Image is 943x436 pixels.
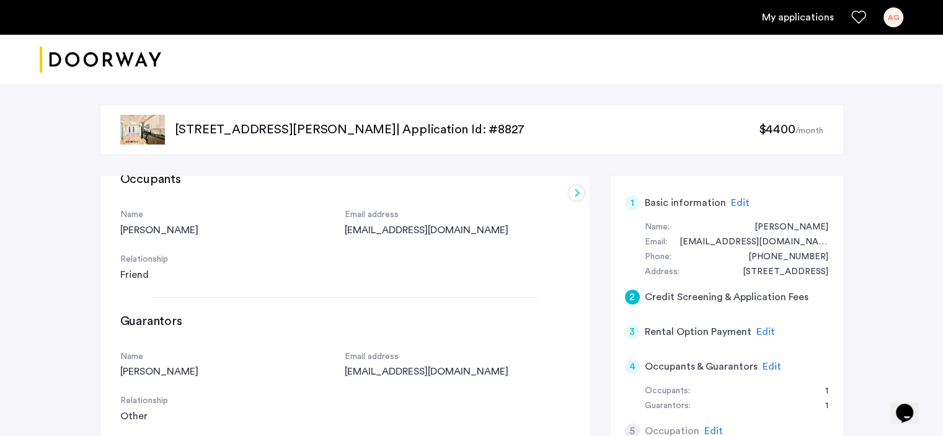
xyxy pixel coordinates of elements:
iframe: chat widget [891,386,931,424]
sub: /month [795,127,823,135]
div: Address: [645,265,680,280]
div: 40 Elmwood Drive [730,265,828,280]
a: Cazamio logo [40,37,161,83]
span: Edit [763,362,781,371]
a: Favorites [851,10,866,25]
img: apartment [120,115,165,145]
div: Relationship [120,394,345,409]
div: 2 [625,290,640,305]
h5: Basic information [645,195,726,210]
div: Email: [645,235,667,250]
span: $4400 [758,123,795,136]
div: Email address [345,350,569,365]
div: [PERSON_NAME] [120,223,345,238]
div: 1 [813,399,828,414]
div: Email address [345,208,569,223]
div: Name [120,208,345,223]
span: Edit [704,426,723,436]
p: [STREET_ADDRESS][PERSON_NAME] | Application Id: #8827 [175,121,759,138]
span: Edit [731,198,750,208]
div: 1 [813,384,828,399]
h5: Credit Screening & Application Fees [645,290,808,305]
div: [PERSON_NAME] [120,364,345,379]
a: My application [762,10,834,25]
div: Occupants: [645,384,690,399]
h5: Rental Option Payment [645,324,751,339]
h5: Occupants & Guarantors [645,359,758,374]
div: Alan Gill [742,220,828,235]
span: Edit [756,327,775,337]
div: 1 [625,195,640,210]
div: Name: [645,220,670,235]
div: Guarantors: [645,399,691,414]
div: 3 [625,324,640,339]
div: Relationship [120,252,345,267]
div: alangill@optonline.net [667,235,828,250]
div: AG [883,7,903,27]
div: Other [120,409,345,424]
h3: Occupants [120,171,181,188]
img: logo [40,37,161,83]
div: [EMAIL_ADDRESS][DOMAIN_NAME] [345,223,569,238]
h3: Guarantors [120,313,182,330]
div: Name [120,350,345,365]
div: 4 [625,359,640,374]
div: +12035813211 [736,250,828,265]
div: Phone: [645,250,671,265]
div: [EMAIL_ADDRESS][DOMAIN_NAME] [345,364,569,379]
div: Friend [120,267,345,282]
